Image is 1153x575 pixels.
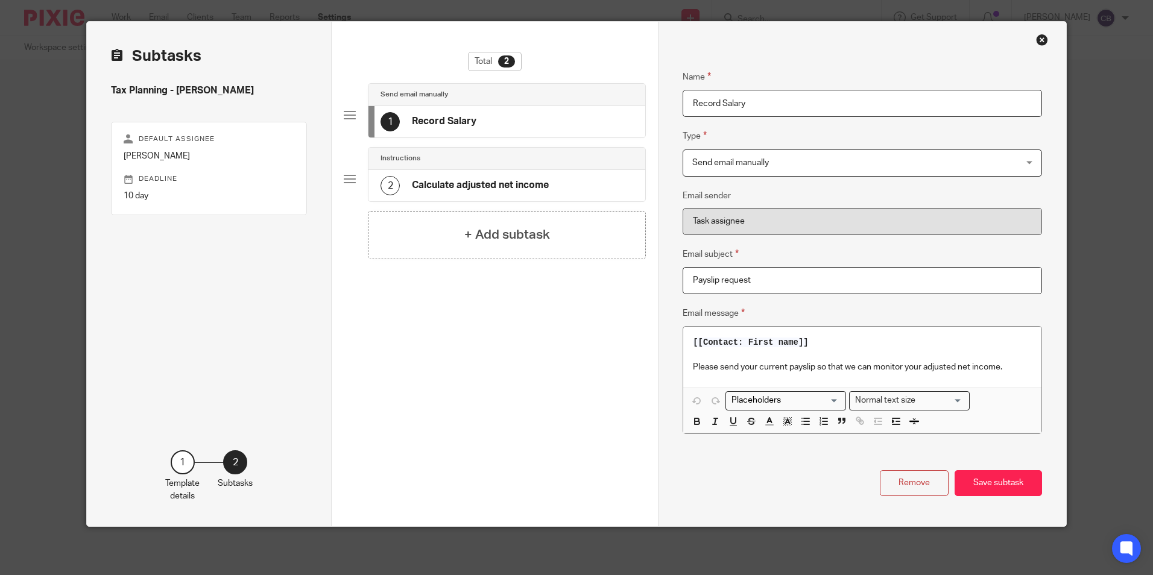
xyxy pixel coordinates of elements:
[692,159,769,167] span: Send email manually
[683,247,739,261] label: Email subject
[412,179,549,192] h4: Calculate adjusted net income
[412,115,476,128] h4: Record Salary
[725,391,846,410] div: Search for option
[683,70,711,84] label: Name
[464,225,550,244] h4: + Add subtask
[852,394,918,407] span: Normal text size
[381,154,420,163] h4: Instructions
[111,46,201,66] h2: Subtasks
[849,391,970,410] div: Text styles
[223,450,247,474] div: 2
[727,394,839,407] input: Search for option
[683,306,745,320] label: Email message
[849,391,970,410] div: Search for option
[124,174,294,184] p: Deadline
[683,190,731,202] label: Email sender
[165,477,200,502] p: Template details
[111,84,307,97] h4: Tax Planning - [PERSON_NAME]
[381,90,448,99] h4: Send email manually
[955,470,1042,496] button: Save subtask
[381,112,400,131] div: 1
[468,52,522,71] div: Total
[1036,34,1048,46] div: Close this dialog window
[124,150,294,162] p: [PERSON_NAME]
[381,176,400,195] div: 2
[498,55,515,68] div: 2
[683,267,1041,294] input: Subject
[171,450,195,474] div: 1
[880,470,949,496] button: Remove
[919,394,962,407] input: Search for option
[693,361,1031,373] p: Please send your current payslip so that we can monitor your adjusted net income.
[124,190,294,202] p: 10 day
[683,129,707,143] label: Type
[218,477,253,489] p: Subtasks
[725,391,846,410] div: Placeholders
[693,338,808,347] span: [[Contact: First name]]
[124,134,294,144] p: Default assignee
